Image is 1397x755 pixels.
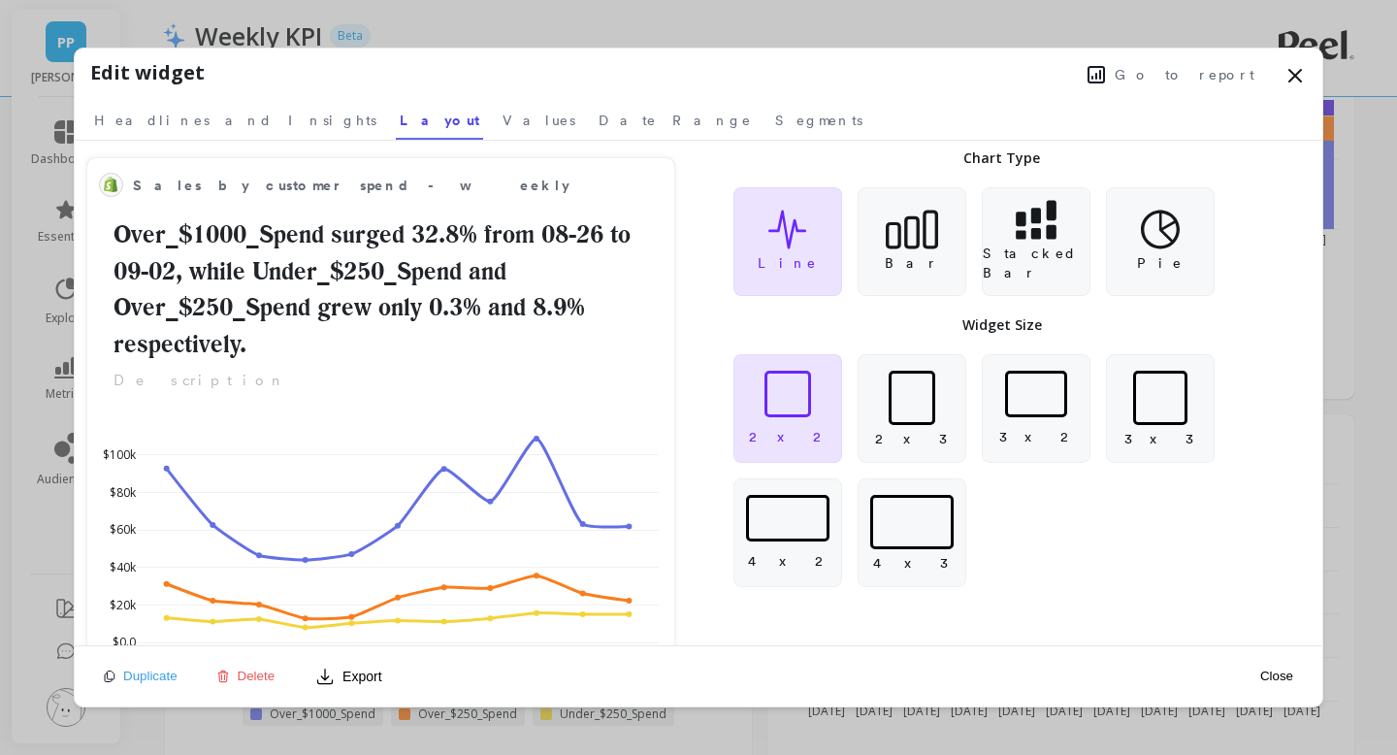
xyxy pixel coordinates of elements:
[99,216,663,362] h2: Over_$1000_Spend surged 32.8% from 08-26 to 09-02, while Under_$250_Spend and Over_$250_Spend gre...
[775,111,862,130] span: Segments
[758,253,817,273] p: Line
[963,148,1040,168] p: Chart Type
[1082,62,1260,87] button: Go to report
[103,177,118,192] img: api.shopify.svg
[983,244,1089,282] p: Stacked Bar
[885,253,938,273] p: Bar
[90,95,1307,140] nav: Tabs
[503,111,575,130] span: Values
[875,429,949,448] p: 2 x 3
[99,370,663,392] p: Description
[94,111,376,130] span: Headlines and Insights
[133,172,601,199] span: Sales by customer spend - weekly
[1137,253,1183,273] p: Pie
[238,669,276,683] span: Delete
[962,315,1042,335] p: Widget Size
[748,551,828,571] p: 4 x 2
[873,553,950,573] p: 4 x 3
[1124,429,1195,448] p: 3 x 3
[1254,668,1299,684] button: Close
[999,427,1073,446] p: 3 x 2
[1115,65,1254,84] span: Go to report
[308,661,389,692] button: Export
[90,58,205,87] h1: Edit widget
[123,669,178,683] span: Duplicate
[749,427,826,446] p: 2 x 2
[599,111,752,130] span: Date Range
[98,668,183,684] button: Duplicate
[133,176,569,196] span: Sales by customer spend - weekly
[211,668,281,684] button: Delete
[400,111,479,130] span: Layout
[104,671,115,682] img: duplicate icon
